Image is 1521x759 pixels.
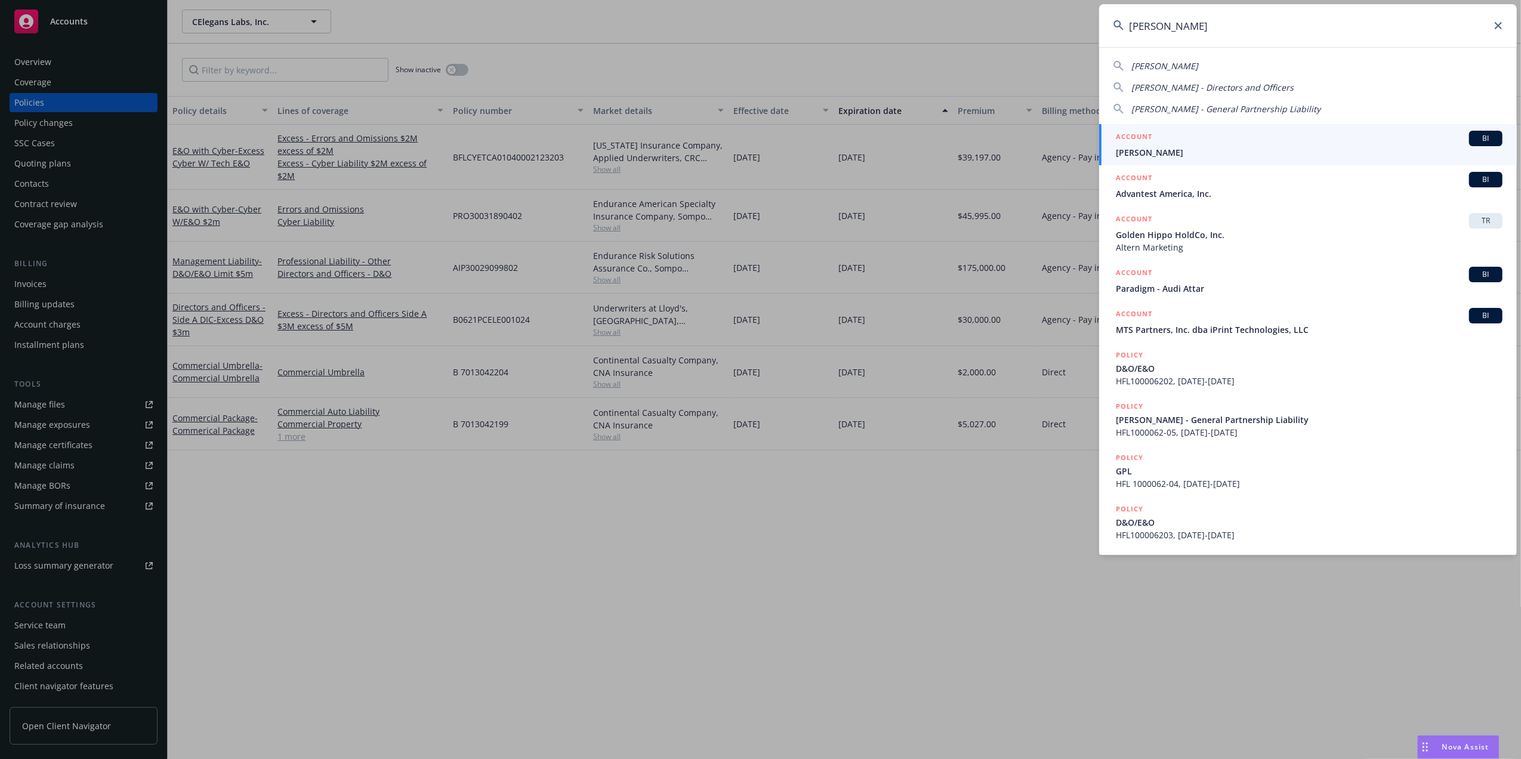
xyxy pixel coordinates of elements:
span: Altern Marketing [1116,241,1503,254]
div: Drag to move [1418,736,1433,758]
span: HFL100006202, [DATE]-[DATE] [1116,375,1503,387]
h5: POLICY [1116,349,1143,361]
span: TR [1474,215,1498,226]
a: POLICYD&O/E&OHFL100006203, [DATE]-[DATE] [1099,496,1517,548]
a: POLICYGPLHFL 1000062-04, [DATE]-[DATE] [1099,445,1517,496]
span: Paradigm - Audi Attar [1116,282,1503,295]
a: POLICY[PERSON_NAME] - General Partnership LiabilityHFL1000062-05, [DATE]-[DATE] [1099,394,1517,445]
a: ACCOUNTBI[PERSON_NAME] [1099,124,1517,165]
a: ACCOUNTTRGolden Hippo HoldCo, Inc.Altern Marketing [1099,206,1517,260]
span: [PERSON_NAME] - General Partnership Liability [1131,103,1321,115]
span: [PERSON_NAME] - Directors and Officers [1131,82,1294,93]
h5: ACCOUNT [1116,172,1152,186]
h5: ACCOUNT [1116,308,1152,322]
a: ACCOUNTBIAdvantest America, Inc. [1099,165,1517,206]
span: BI [1474,174,1498,185]
span: D&O/E&O [1116,516,1503,529]
span: Golden Hippo HoldCo, Inc. [1116,229,1503,241]
h5: POLICY [1116,503,1143,515]
span: [PERSON_NAME] - General Partnership Liability [1116,414,1503,426]
span: D&O/E&O [1116,362,1503,375]
a: ACCOUNTBIMTS Partners, Inc. dba iPrint Technologies, LLC [1099,301,1517,343]
span: Advantest America, Inc. [1116,187,1503,200]
h5: ACCOUNT [1116,267,1152,281]
span: HFL 1000062-04, [DATE]-[DATE] [1116,477,1503,490]
span: BI [1474,133,1498,144]
h5: POLICY [1116,400,1143,412]
h5: ACCOUNT [1116,213,1152,227]
span: GPL [1116,465,1503,477]
a: POLICYD&O/E&OHFL100006202, [DATE]-[DATE] [1099,343,1517,394]
a: ACCOUNTBIParadigm - Audi Attar [1099,260,1517,301]
button: Nova Assist [1417,735,1500,759]
span: BI [1474,310,1498,321]
span: HFL100006203, [DATE]-[DATE] [1116,529,1503,541]
span: [PERSON_NAME] [1131,60,1198,72]
input: Search... [1099,4,1517,47]
h5: ACCOUNT [1116,131,1152,145]
h5: POLICY [1116,452,1143,464]
span: HFL1000062-05, [DATE]-[DATE] [1116,426,1503,439]
span: Nova Assist [1442,742,1489,752]
span: MTS Partners, Inc. dba iPrint Technologies, LLC [1116,323,1503,336]
span: BI [1474,269,1498,280]
span: [PERSON_NAME] [1116,146,1503,159]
